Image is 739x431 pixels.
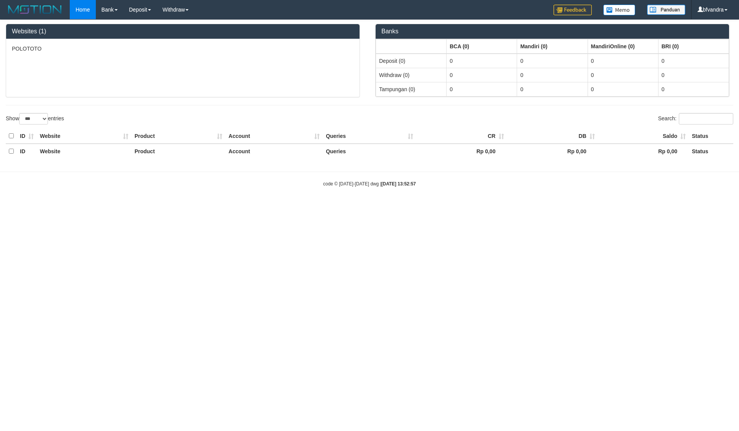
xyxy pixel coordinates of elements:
[323,129,416,144] th: Queries
[447,39,517,54] th: Group: activate to sort column ascending
[447,54,517,68] td: 0
[6,113,64,125] label: Show entries
[381,181,416,187] strong: [DATE] 13:52:57
[598,144,689,159] th: Rp 0,00
[37,129,131,144] th: Website
[37,144,131,159] th: Website
[323,181,416,187] small: code © [DATE]-[DATE] dwg |
[553,5,592,15] img: Feedback.jpg
[381,28,723,35] h3: Banks
[658,54,729,68] td: 0
[658,68,729,82] td: 0
[689,129,733,144] th: Status
[679,113,733,125] input: Search:
[647,5,685,15] img: panduan.png
[517,39,588,54] th: Group: activate to sort column ascending
[517,54,588,68] td: 0
[12,45,354,52] p: POLOTOTO
[689,144,733,159] th: Status
[588,54,658,68] td: 0
[588,68,658,82] td: 0
[376,39,447,54] th: Group: activate to sort column ascending
[376,54,447,68] td: Deposit (0)
[12,28,354,35] h3: Websites (1)
[416,129,507,144] th: CR
[658,39,729,54] th: Group: activate to sort column ascending
[598,129,689,144] th: Saldo
[588,82,658,96] td: 0
[376,82,447,96] td: Tampungan (0)
[507,144,598,159] th: Rp 0,00
[517,68,588,82] td: 0
[507,129,598,144] th: DB
[19,113,48,125] select: Showentries
[588,39,658,54] th: Group: activate to sort column ascending
[17,129,37,144] th: ID
[658,82,729,96] td: 0
[376,68,447,82] td: Withdraw (0)
[6,4,64,15] img: MOTION_logo.png
[447,82,517,96] td: 0
[225,129,323,144] th: Account
[323,144,416,159] th: Queries
[17,144,37,159] th: ID
[517,82,588,96] td: 0
[225,144,323,159] th: Account
[416,144,507,159] th: Rp 0,00
[603,5,636,15] img: Button%20Memo.svg
[131,144,225,159] th: Product
[658,113,733,125] label: Search:
[131,129,225,144] th: Product
[447,68,517,82] td: 0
